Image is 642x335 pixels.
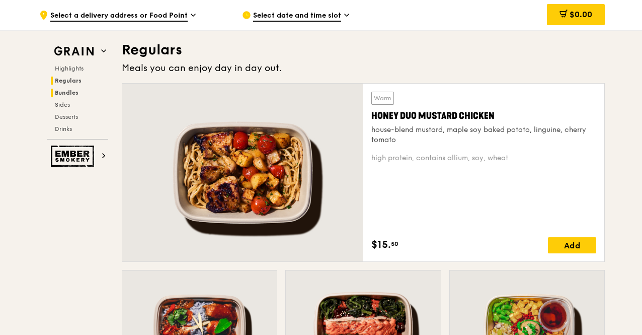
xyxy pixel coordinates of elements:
[55,101,70,108] span: Sides
[50,11,188,22] span: Select a delivery address or Food Point
[391,240,398,248] span: 50
[122,41,605,59] h3: Regulars
[122,61,605,75] div: Meals you can enjoy day in day out.
[55,65,84,72] span: Highlights
[55,89,78,96] span: Bundles
[371,237,391,252] span: $15.
[371,125,596,145] div: house-blend mustard, maple soy baked potato, linguine, cherry tomato
[548,237,596,253] div: Add
[371,153,596,163] div: high protein, contains allium, soy, wheat
[371,109,596,123] div: Honey Duo Mustard Chicken
[51,42,97,60] img: Grain web logo
[55,125,72,132] span: Drinks
[253,11,341,22] span: Select date and time slot
[55,113,78,120] span: Desserts
[371,92,394,105] div: Warm
[51,146,97,167] img: Ember Smokery web logo
[55,77,82,84] span: Regulars
[570,10,592,19] span: $0.00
